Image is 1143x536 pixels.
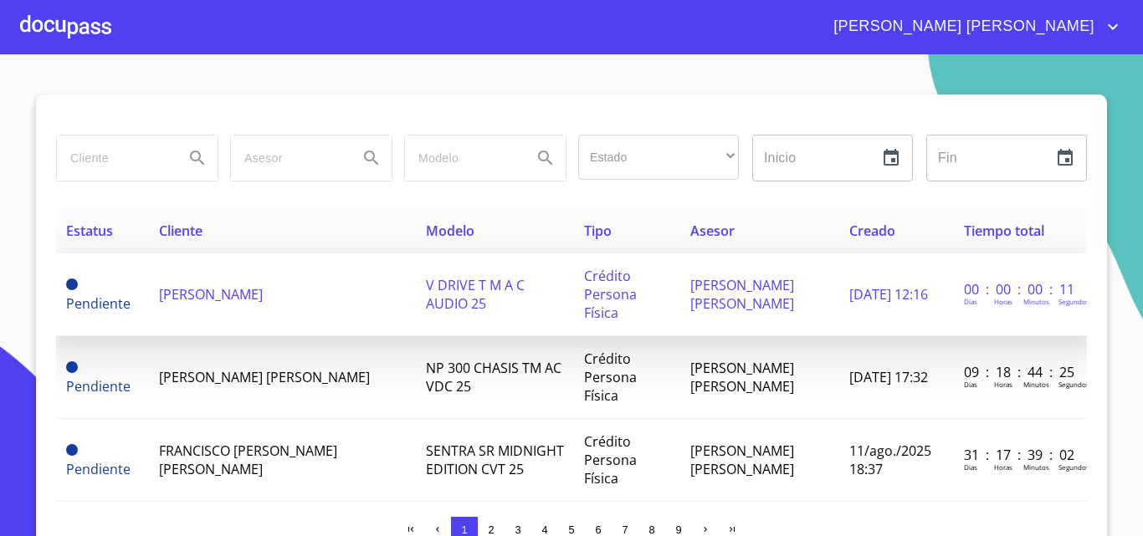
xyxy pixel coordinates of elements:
span: 9 [675,523,681,536]
span: NP 300 CHASIS TM AC VDC 25 [426,359,561,396]
p: Minutos [1023,297,1049,306]
span: [DATE] 12:16 [849,285,928,304]
span: Pendiente [66,361,78,373]
span: Pendiente [66,460,131,478]
span: Pendiente [66,444,78,456]
input: search [57,135,171,181]
span: Modelo [426,222,474,240]
span: [PERSON_NAME] [PERSON_NAME] [690,276,794,313]
p: Minutos [1023,380,1049,389]
p: Dias [964,297,977,306]
span: 5 [568,523,574,536]
span: Crédito Persona Física [584,267,637,322]
span: Asesor [690,222,735,240]
span: [DATE] 17:32 [849,368,928,386]
button: Search [177,138,218,178]
span: Cliente [159,222,202,240]
p: 31 : 17 : 39 : 02 [964,446,1077,464]
button: account of current user [821,13,1123,40]
span: Pendiente [66,377,131,396]
span: Pendiente [66,278,78,290]
span: V DRIVE T M A C AUDIO 25 [426,276,525,313]
p: 00 : 00 : 00 : 11 [964,280,1077,299]
button: Search [525,138,566,178]
span: 11/ago./2025 18:37 [849,442,931,478]
span: Pendiente [66,294,131,313]
span: [PERSON_NAME] [PERSON_NAME] [690,442,794,478]
p: Minutos [1023,462,1049,472]
span: 2 [488,523,494,536]
p: Dias [964,462,977,472]
p: Segundos [1058,297,1089,306]
span: Creado [849,222,895,240]
span: 4 [541,523,547,536]
p: Horas [994,462,1012,472]
button: Search [351,138,392,178]
div: ​ [578,135,739,180]
span: 7 [622,523,628,536]
span: Tipo [584,222,612,240]
span: 3 [515,523,520,536]
p: Segundos [1058,462,1089,472]
span: [PERSON_NAME] [159,285,263,304]
p: 09 : 18 : 44 : 25 [964,363,1077,381]
span: 1 [461,523,467,536]
input: search [405,135,519,181]
span: [PERSON_NAME] [PERSON_NAME] [159,368,370,386]
span: Tiempo total [964,222,1044,240]
span: [PERSON_NAME] [PERSON_NAME] [690,359,794,396]
p: Horas [994,380,1012,389]
span: 8 [648,523,654,536]
span: Crédito Persona Física [584,432,637,488]
span: 6 [595,523,601,536]
input: search [231,135,345,181]
span: Crédito Persona Física [584,350,637,405]
span: SENTRA SR MIDNIGHT EDITION CVT 25 [426,442,564,478]
p: Horas [994,297,1012,306]
span: [PERSON_NAME] [PERSON_NAME] [821,13,1103,40]
span: Estatus [66,222,113,240]
p: Dias [964,380,977,389]
span: FRANCISCO [PERSON_NAME] [PERSON_NAME] [159,442,337,478]
p: Segundos [1058,380,1089,389]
